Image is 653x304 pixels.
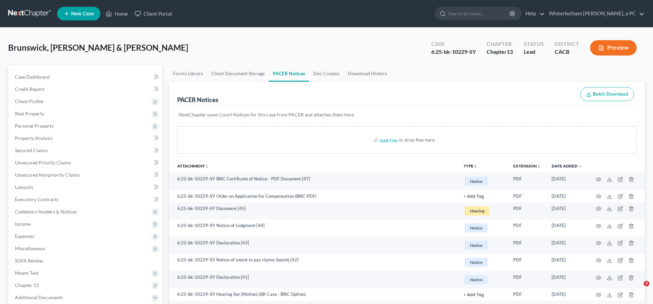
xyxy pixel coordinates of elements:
[473,164,478,169] i: unfold_more
[546,254,588,271] td: [DATE]
[464,164,478,169] button: TYPEunfold_more
[464,293,484,297] button: + Add Tag
[465,241,488,250] span: Notice
[205,164,209,169] i: unfold_more
[169,220,458,237] td: 6:25-bk-10229-SY Notice of Lodgment [44]
[169,173,458,190] td: 6:25-bk-10229-SY BNC Certificate of Notice - PDF Document [47]
[15,282,39,288] span: Chapter 13
[169,254,458,271] td: 6:25-bk-10229-SY Notice of intent to pay claims (batch) [42]
[15,147,48,153] span: Secured Claims
[10,71,162,83] a: Case Dashboard
[508,220,546,237] td: PDF
[578,164,582,169] i: expand_more
[10,157,162,169] a: Unsecured Priority Claims
[15,270,38,276] span: Means Test
[487,40,513,48] div: Chapter
[546,220,588,237] td: [DATE]
[508,288,546,301] td: PDF
[10,193,162,206] a: Executory Contracts
[644,281,649,286] span: 3
[10,255,162,267] a: SOFA Review
[15,245,45,251] span: Miscellaneous
[15,111,44,116] span: Real Property
[179,111,635,118] p: NextChapter saves Court Notices for this case from PACER and attaches them here.
[464,274,502,285] a: Notice
[177,96,218,104] div: PACER Notices
[546,7,644,20] a: Winterbotham [PERSON_NAME], a PC
[15,172,80,178] span: Unsecured Nonpriority Claims
[10,169,162,181] a: Unsecured Nonpriority Claims
[508,202,546,220] td: PDF
[508,190,546,202] td: PDF
[555,48,579,56] div: CACB
[546,271,588,288] td: [DATE]
[399,137,435,143] div: or drop files here
[10,144,162,157] a: Secured Claims
[15,160,71,165] span: Unsecured Priority Claims
[15,98,43,104] span: Client Profile
[10,181,162,193] a: Lawsuits
[15,233,34,239] span: Expenses
[15,135,53,141] span: Property Analysis
[590,40,637,55] button: Preview
[508,254,546,271] td: PDF
[464,222,502,234] a: Notice
[487,48,513,56] div: Chapter
[15,74,50,80] span: Case Dashboard
[524,40,544,48] div: Status
[513,163,541,169] a: Extensionunfold_more
[522,7,545,20] a: Help
[15,184,33,190] span: Lawsuits
[537,164,541,169] i: unfold_more
[269,65,309,82] a: PACER Notices
[431,48,476,56] div: 6:25-bk-10229-SY
[555,40,579,48] div: District
[464,194,484,199] button: + Add Tag
[465,275,488,284] span: Notice
[508,271,546,288] td: PDF
[546,237,588,254] td: [DATE]
[508,237,546,254] td: PDF
[15,294,63,300] span: Additional Documents
[169,202,458,220] td: 6:25-bk-10229-SY Document [45]
[552,163,582,169] a: Date Added expand_more
[524,48,544,56] div: Lead
[15,86,44,92] span: Credit Report
[15,258,43,263] span: SOFA Review
[71,11,94,16] span: New Case
[169,271,458,288] td: 6:25-bk-10229-SY Declaration [41]
[309,65,344,82] a: Doc Creator
[464,291,502,298] a: + Add Tag
[169,288,458,301] td: 6:25-bk-10229-SY Hearing Set (Motion) (BK Case - BNC Option)
[102,7,131,20] a: Home
[507,48,513,55] span: 13
[464,176,502,187] a: Notice
[630,281,646,297] iframe: Intercom live chat
[464,240,502,251] a: Notice
[508,173,546,190] td: PDF
[131,7,175,20] a: Client Portal
[169,190,458,202] td: 6:25-bk-10229-SY Order on Application for Compensation (BNC-PDF)
[546,190,588,202] td: [DATE]
[465,223,488,233] span: Notice
[15,209,77,214] span: Codebtors Insiders & Notices
[593,91,628,97] span: Batch Download
[448,7,510,20] input: Search by name...
[10,83,162,95] a: Credit Report
[546,288,588,301] td: [DATE]
[177,163,209,169] a: Attachmentunfold_more
[344,65,391,82] a: Download History
[546,173,588,190] td: [DATE]
[464,205,502,217] a: Hearing
[580,87,634,101] button: Batch Download
[464,193,502,199] a: + Add Tag
[169,237,458,254] td: 6:25-bk-10229-SY Declaration [43]
[465,258,488,267] span: Notice
[169,65,207,82] a: Forms Library
[465,177,488,186] span: Notice
[8,43,188,52] span: Brunswick, [PERSON_NAME] & [PERSON_NAME]
[10,132,162,144] a: Property Analysis
[464,257,502,268] a: Notice
[546,202,588,220] td: [DATE]
[465,206,490,215] span: Hearing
